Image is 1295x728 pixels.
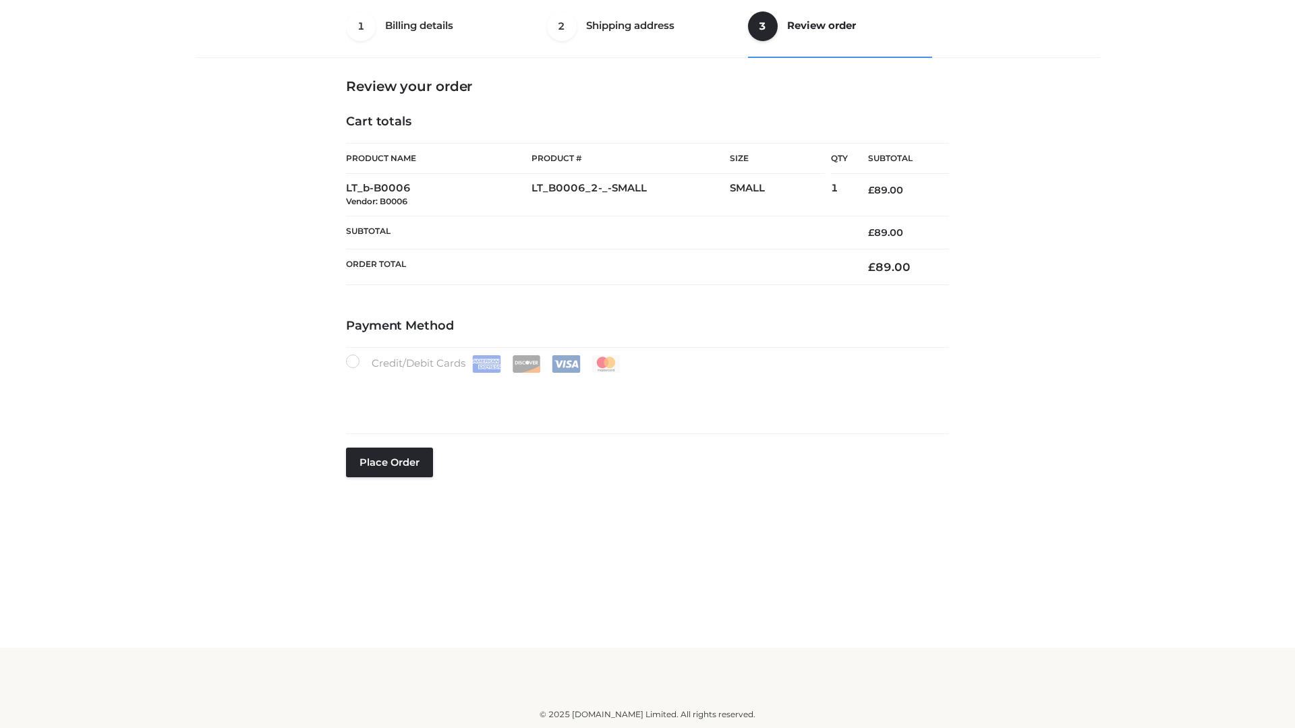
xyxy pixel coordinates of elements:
td: SMALL [730,174,831,216]
iframe: Secure payment input frame [343,370,946,419]
td: 1 [831,174,848,216]
h4: Cart totals [346,115,949,129]
img: Visa [552,355,581,373]
span: £ [868,184,874,196]
button: Place order [346,448,433,477]
label: Credit/Debit Cards [346,355,622,373]
th: Product # [531,143,730,174]
bdi: 89.00 [868,184,903,196]
td: LT_b-B0006 [346,174,531,216]
th: Size [730,144,824,174]
small: Vendor: B0006 [346,196,407,206]
h4: Payment Method [346,319,949,334]
div: © 2025 [DOMAIN_NAME] Limited. All rights reserved. [200,708,1095,721]
img: Amex [472,355,501,373]
span: £ [868,260,875,274]
bdi: 89.00 [868,260,911,274]
th: Subtotal [346,216,848,249]
h3: Review your order [346,78,949,94]
td: LT_B0006_2-_-SMALL [531,174,730,216]
img: Discover [512,355,541,373]
span: £ [868,226,874,239]
th: Subtotal [848,144,949,174]
th: Product Name [346,143,531,174]
img: Mastercard [592,355,621,373]
th: Order Total [346,249,848,285]
bdi: 89.00 [868,226,903,239]
th: Qty [831,143,848,174]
